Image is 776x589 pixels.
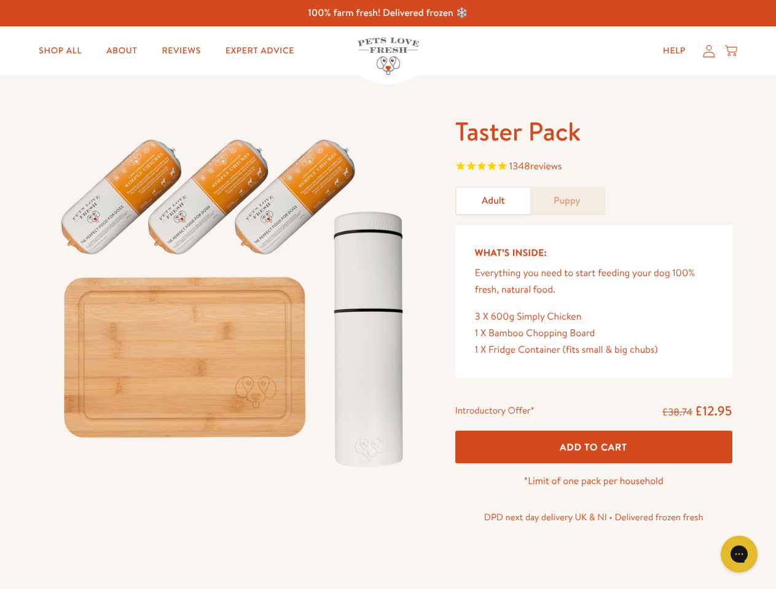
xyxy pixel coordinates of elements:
[455,431,732,463] button: Add To Cart
[530,160,562,173] span: reviews
[475,326,595,340] span: 1 X Bamboo Chopping Board
[475,245,713,261] h5: What’s Inside:
[29,39,92,63] a: Shop All
[216,39,304,63] a: Expert Advice
[358,37,419,75] img: Pets Love Fresh
[475,265,713,298] p: Everything you need to start feeding your dog 100% fresh, natural food.
[509,160,562,173] span: 1348 reviews
[455,473,732,490] p: *Limit of one pack per household
[44,115,426,480] img: Taster Pack - Adult
[455,402,535,421] div: Introductory Offer*
[475,309,713,325] div: 3 X 600g Simply Chicken
[455,509,732,525] p: DPD next day delivery UK & NI • Delivered frozen fresh
[662,406,692,419] s: £38.74
[475,342,713,358] div: 1 X Fridge Container (fits small & big chubs)
[530,188,604,214] a: Puppy
[715,531,764,577] iframe: Gorgias live chat messenger
[560,441,627,453] span: Add To Cart
[457,188,530,214] a: Adult
[695,402,732,420] span: £12.95
[653,39,696,63] a: Help
[96,39,147,63] a: About
[455,115,732,148] h1: Taster Pack
[152,39,210,63] a: Reviews
[455,158,732,177] span: Rated 4.8 out of 5 stars 1348 reviews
